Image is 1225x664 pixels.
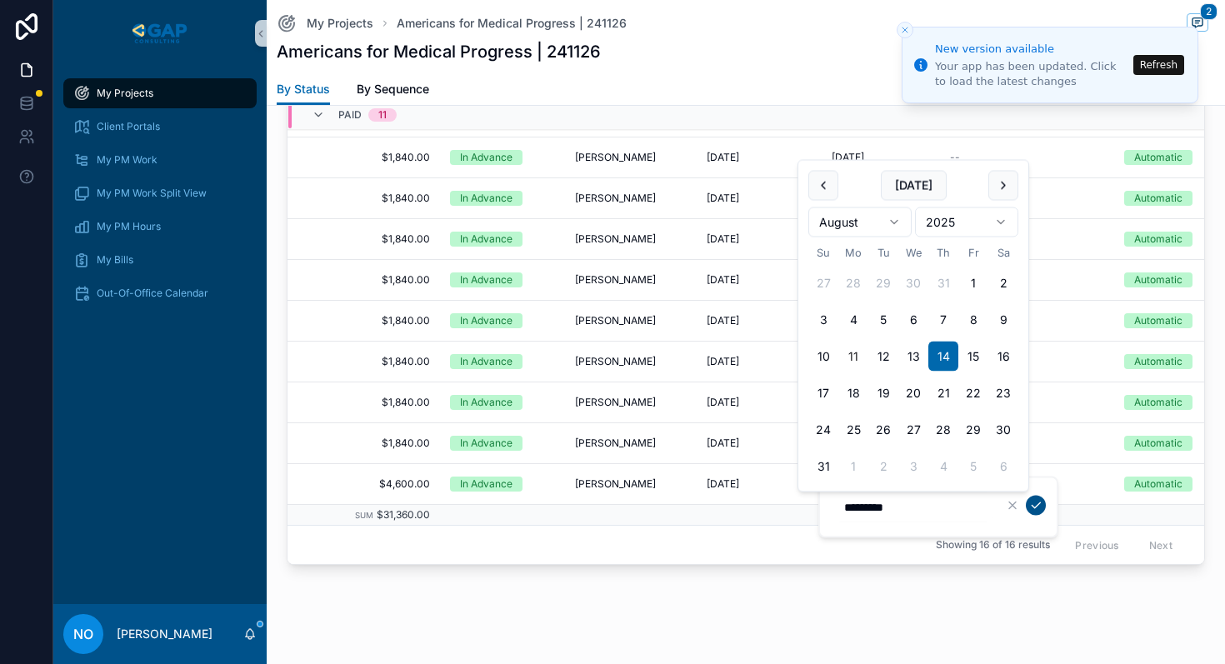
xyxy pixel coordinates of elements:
[575,396,656,409] span: [PERSON_NAME]
[307,15,373,32] span: My Projects
[898,378,928,408] button: Wednesday, August 20th, 2025
[460,232,512,247] div: In Advance
[282,232,430,246] span: $1,840.00
[868,342,898,372] button: Tuesday, August 12th, 2025
[958,378,988,408] button: Friday, August 22nd, 2025
[928,342,958,372] button: Thursday, August 14th, 2025, selected
[958,305,988,335] button: Friday, August 8th, 2025
[832,151,864,164] span: [DATE]
[838,452,868,482] button: Monday, September 1st, 2025
[277,74,330,106] a: By Status
[707,477,739,491] span: [DATE]
[282,192,430,205] span: $1,840.00
[53,67,267,330] div: scrollable content
[97,187,207,200] span: My PM Work Split View
[988,305,1018,335] button: Saturday, August 9th, 2025
[1134,232,1182,247] div: Automatic
[898,342,928,372] button: Wednesday, August 13th, 2025
[117,626,212,642] p: [PERSON_NAME]
[1134,150,1182,165] div: Automatic
[378,107,387,121] div: 11
[868,415,898,445] button: Tuesday, August 26th, 2025
[97,87,153,100] span: My Projects
[958,244,988,262] th: Friday
[838,378,868,408] button: Monday, August 18th, 2025
[935,41,1128,57] div: New version available
[575,314,656,327] span: [PERSON_NAME]
[63,278,257,308] a: Out-Of-Office Calendar
[338,107,362,121] span: Paid
[928,415,958,445] button: Thursday, August 28th, 2025
[63,112,257,142] a: Client Portals
[282,355,430,368] span: $1,840.00
[988,452,1018,482] button: Saturday, September 6th, 2025
[460,313,512,328] div: In Advance
[988,342,1018,372] button: Saturday, August 16th, 2025
[63,245,257,275] a: My Bills
[575,192,656,205] span: [PERSON_NAME]
[1134,354,1182,369] div: Automatic
[575,232,656,246] span: [PERSON_NAME]
[707,437,739,450] span: [DATE]
[808,378,838,408] button: Sunday, August 17th, 2025
[277,13,373,33] a: My Projects
[63,145,257,175] a: My PM Work
[897,22,913,38] button: Close toast
[928,244,958,262] th: Thursday
[282,477,430,491] span: $4,600.00
[838,268,868,298] button: Monday, July 28th, 2025
[63,212,257,242] a: My PM Hours
[958,415,988,445] button: Friday, August 29th, 2025
[73,624,93,644] span: NO
[838,342,868,372] button: Today, Monday, August 11th, 2025
[898,268,928,298] button: Wednesday, July 30th, 2025
[460,272,512,287] div: In Advance
[936,538,1050,552] span: Showing 16 of 16 results
[97,253,133,267] span: My Bills
[881,171,947,201] button: [DATE]
[928,378,958,408] button: Thursday, August 21st, 2025
[355,511,373,520] small: Sum
[808,342,838,372] button: Sunday, August 10th, 2025
[1134,395,1182,410] div: Automatic
[63,178,257,208] a: My PM Work Split View
[707,396,739,409] span: [DATE]
[898,415,928,445] button: Wednesday, August 27th, 2025
[928,452,958,482] button: Thursday, September 4th, 2025
[282,396,430,409] span: $1,840.00
[460,395,512,410] div: In Advance
[707,355,739,368] span: [DATE]
[707,151,739,164] span: [DATE]
[460,436,512,451] div: In Advance
[958,342,988,372] button: Friday, August 15th, 2025
[707,273,739,287] span: [DATE]
[808,244,1018,482] table: August 2025
[575,151,656,164] span: [PERSON_NAME]
[97,153,157,167] span: My PM Work
[1134,272,1182,287] div: Automatic
[575,477,656,491] span: [PERSON_NAME]
[282,437,430,450] span: $1,840.00
[397,15,627,32] span: Americans for Medical Progress | 241126
[950,151,960,164] span: --
[63,78,257,108] a: My Projects
[988,378,1018,408] button: Saturday, August 23rd, 2025
[868,268,898,298] button: Tuesday, July 29th, 2025
[898,244,928,262] th: Wednesday
[460,191,512,206] div: In Advance
[808,415,838,445] button: Sunday, August 24th, 2025
[928,305,958,335] button: Thursday, August 7th, 2025
[97,287,208,300] span: Out-Of-Office Calendar
[838,305,868,335] button: Monday, August 4th, 2025
[277,81,330,97] span: By Status
[460,477,512,492] div: In Advance
[988,268,1018,298] button: Saturday, August 2nd, 2025
[575,273,656,287] span: [PERSON_NAME]
[460,150,512,165] div: In Advance
[277,40,601,63] h1: Americans for Medical Progress | 241126
[838,415,868,445] button: Monday, August 25th, 2025
[898,452,928,482] button: Wednesday, September 3rd, 2025
[1187,13,1208,34] button: 2
[1200,3,1217,20] span: 2
[357,81,429,97] span: By Sequence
